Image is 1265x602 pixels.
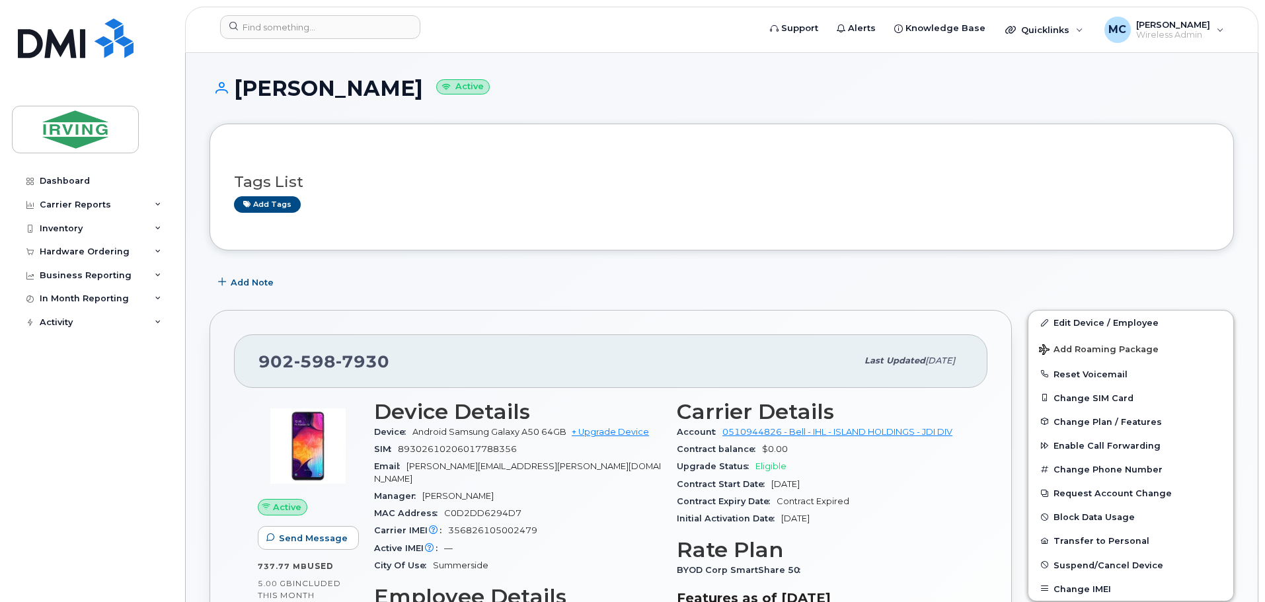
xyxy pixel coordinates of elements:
span: Change Plan / Features [1054,416,1162,426]
span: Initial Activation Date [677,513,781,523]
h3: Tags List [234,174,1209,190]
button: Add Note [210,270,285,294]
span: — [444,543,453,553]
span: Last updated [864,356,925,365]
span: City Of Use [374,560,433,570]
span: [DATE] [781,513,810,523]
button: Send Message [258,526,359,550]
button: Block Data Usage [1028,505,1233,529]
span: Android Samsung Galaxy A50 64GB [412,427,566,437]
a: + Upgrade Device [572,427,649,437]
span: BYOD Corp SmartShare 50 [677,565,807,575]
span: Contract Expired [777,496,849,506]
span: Contract balance [677,444,762,454]
h3: Rate Plan [677,538,964,562]
span: Active [273,501,301,513]
h3: Device Details [374,400,661,424]
a: Edit Device / Employee [1028,311,1233,334]
h1: [PERSON_NAME] [210,77,1234,100]
span: C0D2DD6294D7 [444,508,521,518]
button: Change Phone Number [1028,457,1233,481]
span: Eligible [755,461,786,471]
a: 0510944826 - Bell - IHL - ISLAND HOLDINGS - JDI DIV [722,427,952,437]
span: Device [374,427,412,437]
span: Contract Expiry Date [677,496,777,506]
h3: Carrier Details [677,400,964,424]
span: 902 [258,352,389,371]
span: 5.00 GB [258,579,293,588]
small: Active [436,79,490,94]
span: Email [374,461,406,471]
span: $0.00 [762,444,788,454]
span: 89302610206017788356 [398,444,517,454]
button: Reset Voicemail [1028,362,1233,386]
span: SIM [374,444,398,454]
span: Manager [374,491,422,501]
span: [PERSON_NAME][EMAIL_ADDRESS][PERSON_NAME][DOMAIN_NAME] [374,461,661,483]
span: MAC Address [374,508,444,518]
span: Enable Call Forwarding [1054,441,1161,451]
span: 356826105002479 [448,525,537,535]
a: Add tags [234,196,301,213]
span: [DATE] [925,356,955,365]
span: Account [677,427,722,437]
img: image20231002-3703462-13o88zl.jpeg [268,406,348,486]
span: Send Message [279,532,348,545]
span: used [307,561,334,571]
span: Add Roaming Package [1039,344,1159,357]
button: Change SIM Card [1028,386,1233,410]
span: Carrier IMEI [374,525,448,535]
span: Add Note [231,276,274,289]
button: Change IMEI [1028,577,1233,601]
span: included this month [258,578,341,600]
button: Add Roaming Package [1028,335,1233,362]
button: Suspend/Cancel Device [1028,553,1233,577]
span: Suspend/Cancel Device [1054,560,1163,570]
span: [PERSON_NAME] [422,491,494,501]
span: Contract Start Date [677,479,771,489]
button: Transfer to Personal [1028,529,1233,552]
span: 737.77 MB [258,562,307,571]
span: Active IMEI [374,543,444,553]
span: 598 [294,352,336,371]
span: Summerside [433,560,488,570]
button: Request Account Change [1028,481,1233,505]
span: 7930 [336,352,389,371]
span: [DATE] [771,479,800,489]
button: Enable Call Forwarding [1028,433,1233,457]
button: Change Plan / Features [1028,410,1233,433]
span: Upgrade Status [677,461,755,471]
